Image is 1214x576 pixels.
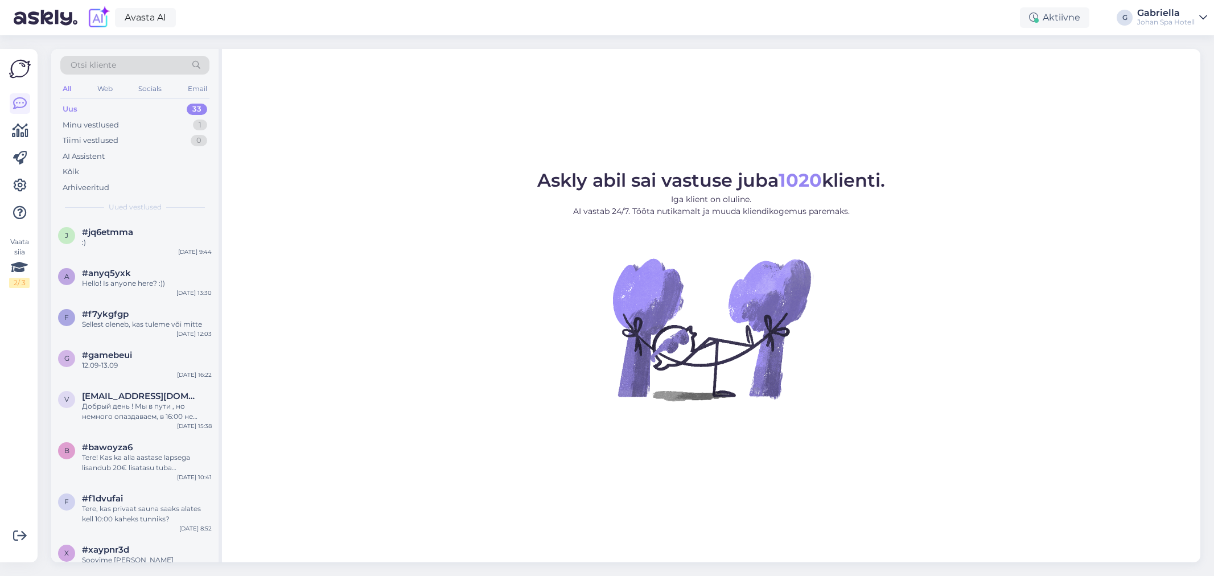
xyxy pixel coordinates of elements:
span: #xaypnr3d [82,545,129,555]
div: :) [82,237,212,248]
span: #bawoyza6 [82,442,133,452]
div: [DATE] 9:44 [178,248,212,256]
div: Sellest oleneb, kas tuleme või mitte [82,319,212,330]
div: Uus [63,104,77,115]
span: f [64,497,69,506]
div: [DATE] 15:38 [177,422,212,430]
div: [DATE] 13:30 [176,289,212,297]
div: Email [186,81,209,96]
a: Avasta AI [115,8,176,27]
div: Socials [136,81,164,96]
b: 1020 [779,169,822,191]
img: Askly Logo [9,58,31,80]
div: Minu vestlused [63,120,119,131]
div: Tere! Kas ka alla aastase lapsega lisandub 20€ lisatasu tuba broneerides? [82,452,212,473]
span: #anyq5yxk [82,268,131,278]
span: vladocek@inbox.lv [82,391,200,401]
div: 33 [187,104,207,115]
div: Web [95,81,115,96]
img: explore-ai [87,6,110,30]
span: g [64,354,69,363]
a: GabriellaJohan Spa Hotell [1137,9,1207,27]
div: Soovime [PERSON_NAME] [PERSON_NAME] juurde 1 ööks, kasutada ka spa mõnusid [82,555,212,575]
div: Hello! Is anyone here? :)) [82,278,212,289]
div: Tere, kas privaat sauna saaks alates kell 10:00 kaheks tunniks? [82,504,212,524]
span: a [64,272,69,281]
p: Iga klient on oluline. AI vastab 24/7. Tööta nutikamalt ja muuda kliendikogemus paremaks. [537,194,885,217]
span: Askly abil sai vastuse juba klienti. [537,169,885,191]
div: 0 [191,135,207,146]
div: Vaata siia [9,237,30,288]
span: j [65,231,68,240]
div: Aktiivne [1020,7,1089,28]
div: [DATE] 10:41 [177,473,212,482]
div: 2 / 3 [9,278,30,288]
span: f [64,313,69,322]
div: G [1117,10,1133,26]
span: b [64,446,69,455]
div: 12.09-13.09 [82,360,212,371]
div: 1 [193,120,207,131]
span: #f7ykgfgp [82,309,129,319]
div: Kõik [63,166,79,178]
div: Добрый день ! Мы в пути , но немного опаздаваем, в 16:00 не успеем. С уважением [PERSON_NAME] [PH... [82,401,212,422]
span: x [64,549,69,557]
div: Johan Spa Hotell [1137,18,1195,27]
div: Arhiveeritud [63,182,109,194]
img: No Chat active [609,227,814,431]
div: Gabriella [1137,9,1195,18]
span: #gamebeui [82,350,132,360]
span: Otsi kliente [71,59,116,71]
div: [DATE] 12:03 [176,330,212,338]
div: AI Assistent [63,151,105,162]
div: [DATE] 16:22 [177,371,212,379]
span: Uued vestlused [109,202,162,212]
span: #jq6etmma [82,227,133,237]
div: Tiimi vestlused [63,135,118,146]
span: v [64,395,69,404]
div: All [60,81,73,96]
div: [DATE] 8:52 [179,524,212,533]
span: #f1dvufai [82,493,123,504]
